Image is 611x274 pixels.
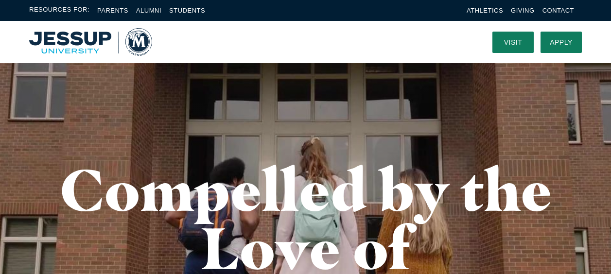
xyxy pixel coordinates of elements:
a: Parents [97,7,128,14]
a: Students [169,7,205,14]
a: Home [29,28,152,56]
a: Athletics [467,7,503,14]
img: Multnomah University Logo [29,28,152,56]
a: Giving [511,7,535,14]
a: Contact [542,7,574,14]
a: Apply [541,32,582,53]
a: Alumni [136,7,161,14]
a: Visit [492,32,534,53]
span: Resources For: [29,5,89,16]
